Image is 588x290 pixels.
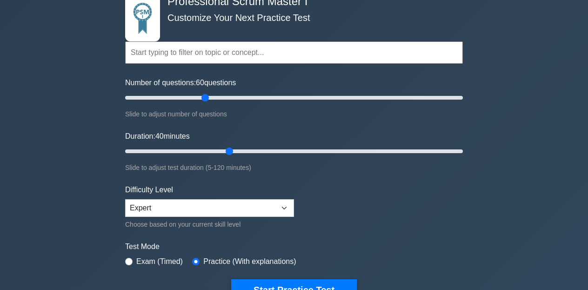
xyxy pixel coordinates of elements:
label: Difficulty Level [125,184,173,196]
label: Exam (Timed) [136,256,183,267]
label: Duration: minutes [125,131,190,142]
label: Practice (With explanations) [203,256,296,267]
label: Number of questions: questions [125,77,236,88]
div: Slide to adjust number of questions [125,108,463,120]
span: 40 [155,132,164,140]
input: Start typing to filter on topic or concept... [125,41,463,64]
div: Slide to adjust test duration (5-120 minutes) [125,162,463,173]
div: Choose based on your current skill level [125,219,294,230]
label: Test Mode [125,241,463,252]
span: 60 [196,79,204,87]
